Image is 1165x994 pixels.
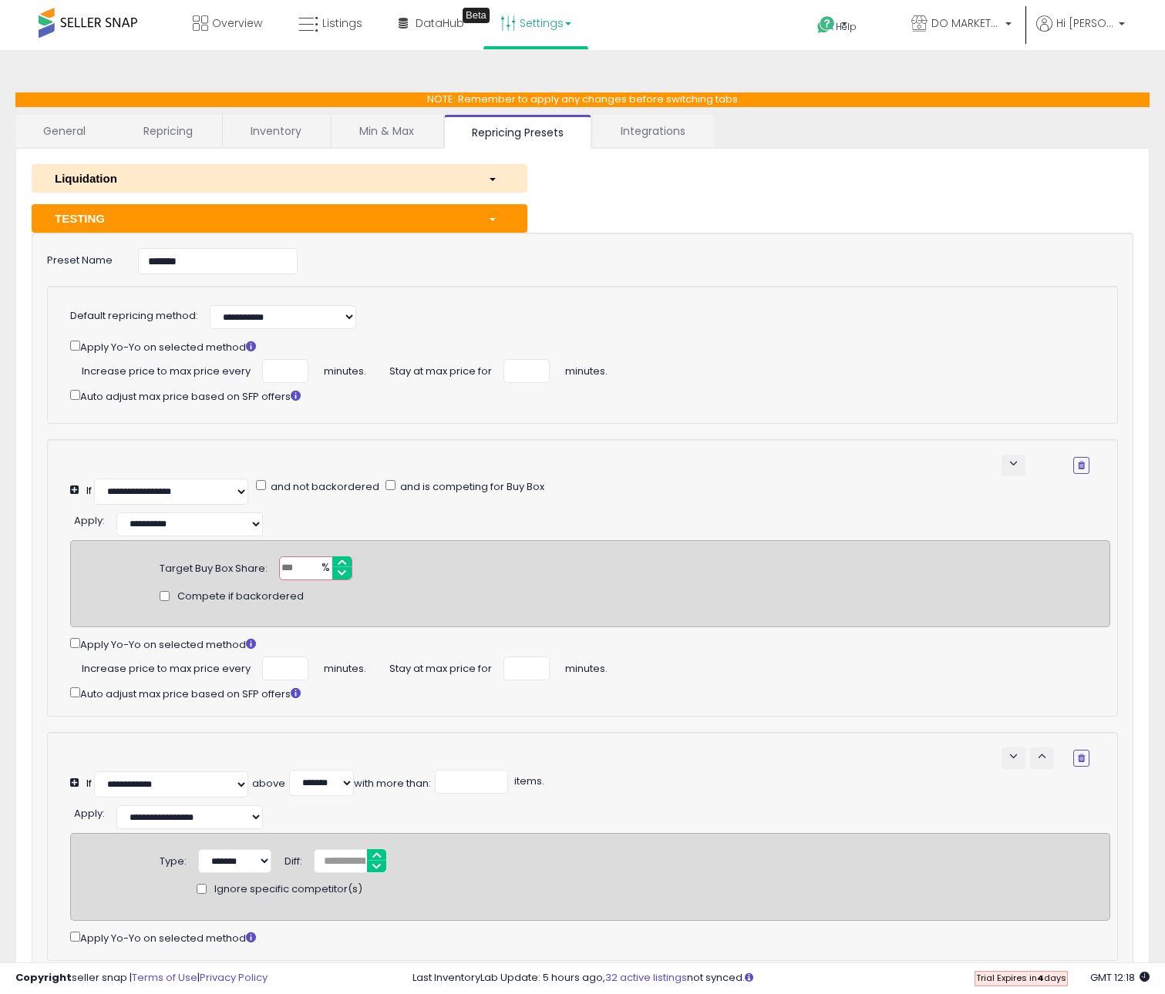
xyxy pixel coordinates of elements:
[32,164,527,193] button: Liquidation
[976,972,1066,984] span: Trial Expires in days
[1036,15,1125,50] a: Hi [PERSON_NAME]
[15,115,114,147] a: General
[324,657,366,677] span: minutes.
[35,248,126,268] label: Preset Name
[70,684,1110,702] div: Auto adjust max price based on SFP offers
[416,15,464,31] span: DataHub
[312,557,337,580] span: %
[565,359,608,379] span: minutes.
[605,970,687,985] a: 32 active listings
[512,774,544,788] span: items.
[817,15,836,35] i: Get Help
[285,849,302,869] div: Diff:
[82,359,251,379] span: Increase price to max price every
[160,849,187,869] div: Type:
[1035,749,1049,764] span: keyboard_arrow_up
[70,337,1089,355] div: Apply Yo-Yo on selected method
[74,801,105,821] div: :
[177,589,304,604] span: Compete if backordered
[332,115,442,147] a: Min & Max
[268,479,379,494] span: and not backordered
[1002,747,1025,769] button: keyboard_arrow_down
[74,509,105,529] div: :
[1078,754,1085,763] i: Remove Condition
[836,20,857,33] span: Help
[15,971,268,986] div: seller snap | |
[200,970,268,985] a: Privacy Policy
[212,15,262,31] span: Overview
[1056,15,1114,31] span: Hi [PERSON_NAME]
[223,115,329,147] a: Inventory
[82,657,251,677] span: Increase price to max price every
[214,882,362,897] span: Ignore specific competitor(s)
[1090,970,1150,985] span: 2025-09-10 12:18 GMT
[444,115,591,149] a: Repricing Presets
[1078,461,1085,470] i: Remove Condition
[1006,456,1021,471] span: keyboard_arrow_down
[252,777,285,791] div: above
[389,657,492,677] span: Stay at max price for
[70,929,1110,946] div: Apply Yo-Yo on selected method
[132,970,197,985] a: Terms of Use
[32,204,527,233] button: TESTING
[463,8,490,23] div: Tooltip anchor
[805,4,887,50] a: Help
[324,359,366,379] span: minutes.
[15,92,1150,107] p: NOTE: Remember to apply any changes before switching tabs
[43,210,476,227] div: TESTING
[593,115,713,147] a: Integrations
[74,806,103,821] span: Apply
[70,635,1110,653] div: Apply Yo-Yo on selected method
[931,15,1001,31] span: DO MARKETPLACE LLC
[74,513,103,528] span: Apply
[15,970,72,985] strong: Copyright
[354,777,431,791] div: with more than:
[1006,749,1021,764] span: keyboard_arrow_down
[745,972,753,982] i: Click here to read more about un-synced listings.
[389,359,492,379] span: Stay at max price for
[565,657,608,677] span: minutes.
[322,15,362,31] span: Listings
[116,115,221,147] a: Repricing
[43,170,476,186] div: Liquidation
[160,556,268,576] div: Target Buy Box Share:
[412,971,1150,986] div: Last InventoryLab Update: 5 hours ago, not synced.
[1030,747,1054,769] button: keyboard_arrow_up
[1002,455,1025,476] button: keyboard_arrow_down
[398,479,544,494] span: and is competing for Buy Box
[70,309,198,324] label: Default repricing method:
[70,387,1089,405] div: Auto adjust max price based on SFP offers
[1037,972,1044,984] b: 4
